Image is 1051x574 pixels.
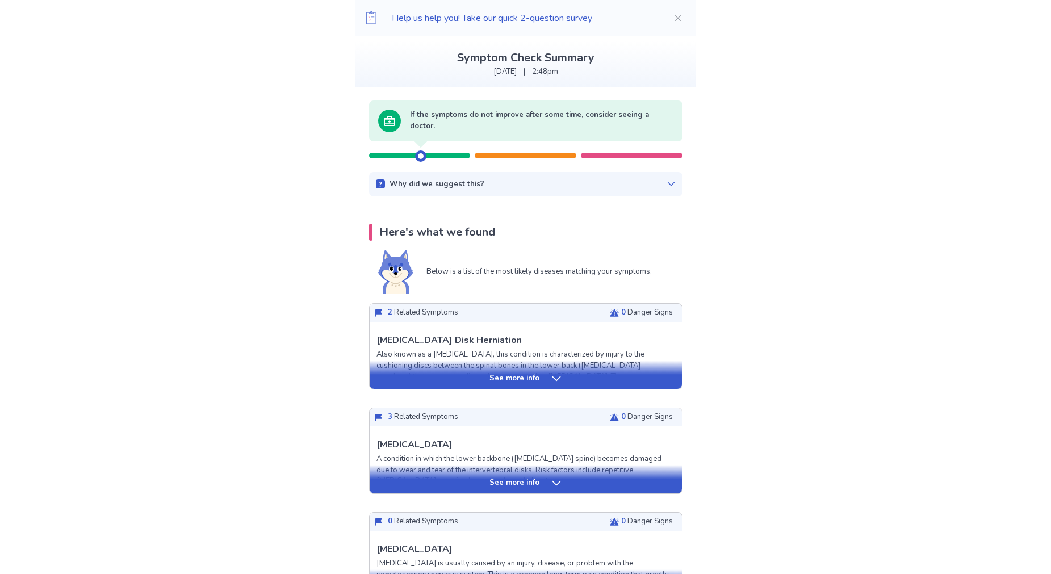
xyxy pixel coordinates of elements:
[388,516,392,526] span: 0
[489,477,539,489] p: See more info
[376,349,675,416] p: Also known as a [MEDICAL_DATA], this condition is characterized by injury to the cushioning discs...
[532,66,558,78] p: 2:48pm
[388,516,458,527] p: Related Symptoms
[410,110,673,132] p: If the symptoms do not improve after some time, consider seeing a doctor.
[376,542,453,556] p: [MEDICAL_DATA]
[378,250,413,294] img: Shiba
[390,179,484,190] p: Why did we suggest this?
[621,516,673,527] p: Danger Signs
[392,11,655,25] p: Help us help you! Take our quick 2-question survey
[621,307,673,319] p: Danger Signs
[621,412,673,423] p: Danger Signs
[621,516,626,526] span: 0
[426,266,652,278] p: Below is a list of the most likely diseases matching your symptoms.
[376,454,675,487] p: A condition in which the lower backbone ([MEDICAL_DATA] spine) becomes damaged due to wear and te...
[388,307,392,317] span: 2
[388,307,458,319] p: Related Symptoms
[524,66,525,78] p: |
[493,66,517,78] p: [DATE]
[621,307,626,317] span: 0
[388,412,458,423] p: Related Symptoms
[376,333,522,347] p: [MEDICAL_DATA] Disk Herniation
[489,373,539,384] p: See more info
[621,412,626,422] span: 0
[379,224,495,241] p: Here's what we found
[376,438,453,451] p: [MEDICAL_DATA]
[388,412,392,422] span: 3
[365,49,687,66] p: Symptom Check Summary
